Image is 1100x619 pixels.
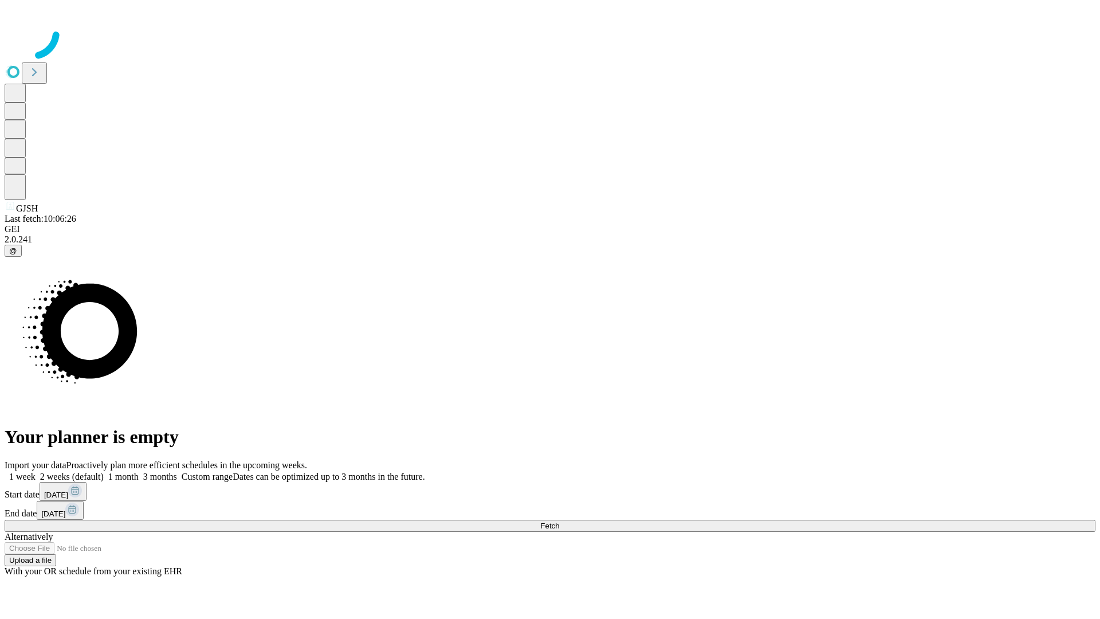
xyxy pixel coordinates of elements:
[143,472,177,481] span: 3 months
[41,510,65,518] span: [DATE]
[9,472,36,481] span: 1 week
[540,522,559,530] span: Fetch
[5,532,53,542] span: Alternatively
[66,460,307,470] span: Proactively plan more efficient schedules in the upcoming weeks.
[5,234,1095,245] div: 2.0.241
[5,426,1095,448] h1: Your planner is empty
[5,482,1095,501] div: Start date
[40,472,104,481] span: 2 weeks (default)
[37,501,84,520] button: [DATE]
[5,566,182,576] span: With your OR schedule from your existing EHR
[9,246,17,255] span: @
[5,214,76,224] span: Last fetch: 10:06:26
[5,501,1095,520] div: End date
[40,482,87,501] button: [DATE]
[5,554,56,566] button: Upload a file
[233,472,425,481] span: Dates can be optimized up to 3 months in the future.
[16,203,38,213] span: GJSH
[5,224,1095,234] div: GEI
[5,520,1095,532] button: Fetch
[5,460,66,470] span: Import your data
[182,472,233,481] span: Custom range
[5,245,22,257] button: @
[108,472,139,481] span: 1 month
[44,491,68,499] span: [DATE]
